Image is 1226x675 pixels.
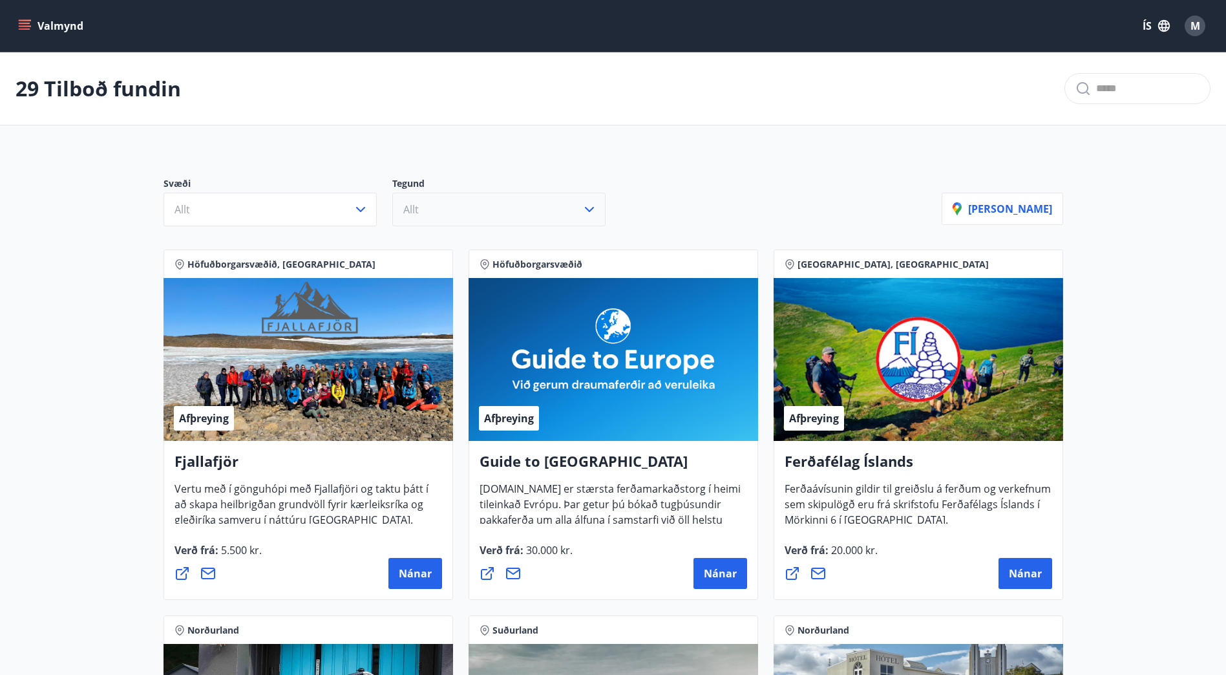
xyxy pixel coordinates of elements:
[16,14,89,37] button: menu
[174,202,190,217] span: Allt
[704,566,737,581] span: Nánar
[480,482,741,568] span: [DOMAIN_NAME] er stærsta ferðamarkaðstorg í heimi tileinkað Evrópu. Þar getur þú bókað tugþúsundi...
[218,543,262,557] span: 5.500 kr.
[187,624,239,637] span: Norðurland
[942,193,1063,225] button: [PERSON_NAME]
[785,543,878,568] span: Verð frá :
[798,258,989,271] span: [GEOGRAPHIC_DATA], [GEOGRAPHIC_DATA]
[785,451,1052,481] h4: Ferðafélag Íslands
[1190,19,1200,33] span: M
[953,202,1052,216] p: [PERSON_NAME]
[174,482,428,537] span: Vertu með í gönguhópi með Fjallafjöri og taktu þátt í að skapa heilbrigðan grundvöll fyrir kærlei...
[785,482,1051,537] span: Ferðaávísunin gildir til greiðslu á ferðum og verkefnum sem skipulögð eru frá skrifstofu Ferðafél...
[492,258,582,271] span: Höfuðborgarsvæðið
[480,451,747,481] h4: Guide to [GEOGRAPHIC_DATA]
[798,624,849,637] span: Norðurland
[164,177,392,193] p: Svæði
[187,258,375,271] span: Höfuðborgarsvæðið, [GEOGRAPHIC_DATA]
[392,177,621,193] p: Tegund
[1009,566,1042,581] span: Nánar
[164,193,377,226] button: Allt
[403,202,419,217] span: Allt
[16,74,181,103] p: 29 Tilboð fundin
[829,543,878,557] span: 20.000 kr.
[693,558,747,589] button: Nánar
[1136,14,1177,37] button: ÍS
[492,624,538,637] span: Suðurland
[179,411,229,425] span: Afþreying
[392,193,606,226] button: Allt
[174,451,442,481] h4: Fjallafjör
[399,566,432,581] span: Nánar
[484,411,534,425] span: Afþreying
[388,558,442,589] button: Nánar
[999,558,1052,589] button: Nánar
[480,543,573,568] span: Verð frá :
[1179,10,1210,41] button: M
[174,543,262,568] span: Verð frá :
[789,411,839,425] span: Afþreying
[523,543,573,557] span: 30.000 kr.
